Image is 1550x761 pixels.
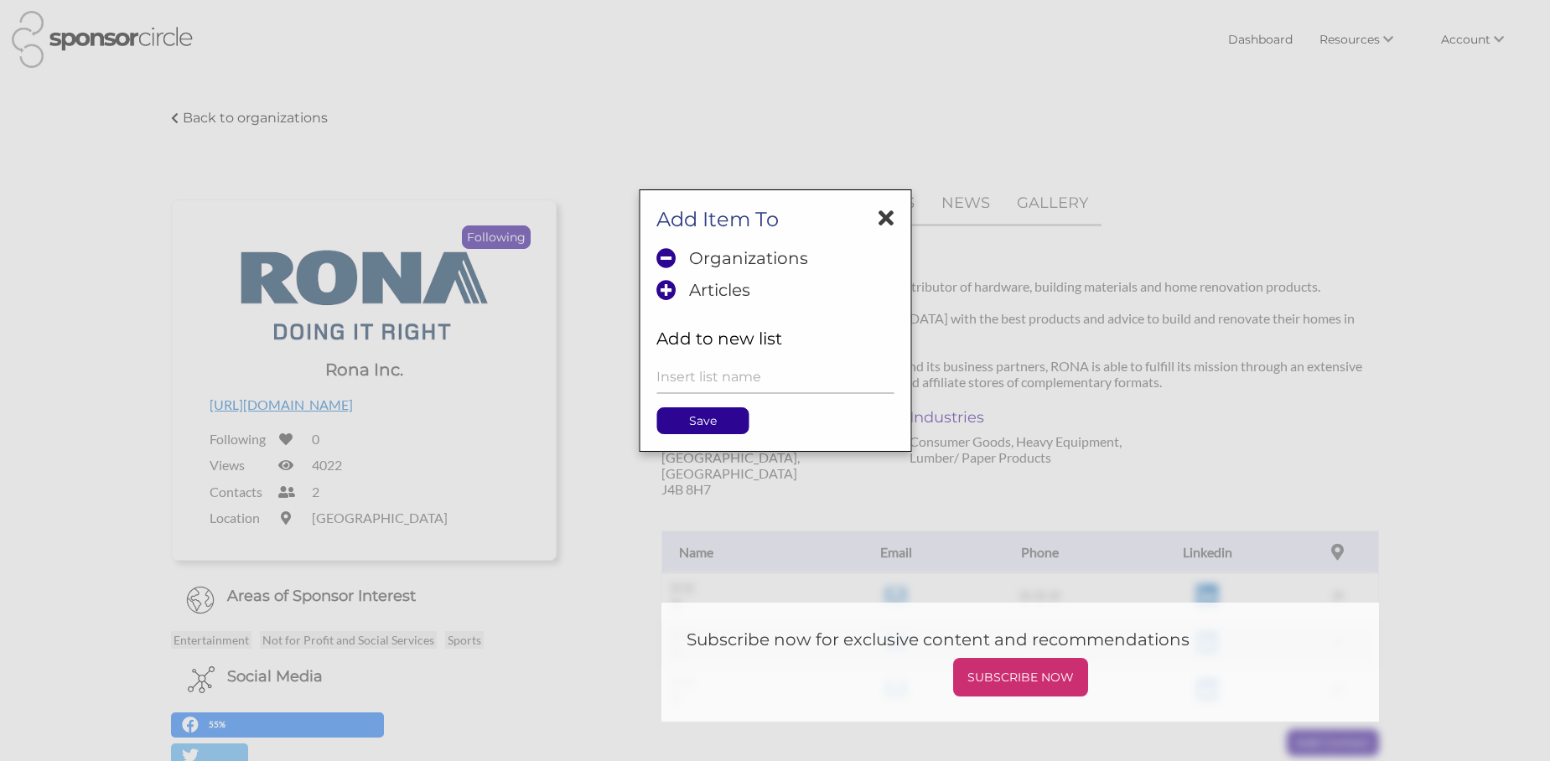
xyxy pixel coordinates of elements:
[656,361,894,394] input: Insert list name
[960,665,1081,690] p: SUBSCRIBE NOW
[657,408,748,433] p: Save
[656,207,779,231] h1: Add Item To
[687,628,1353,651] h5: Subscribe now for exclusive content and recommendations
[656,329,894,349] h6: Add to new list
[687,658,1353,696] a: SUBSCRIBE NOW
[689,280,750,300] p: Articles
[689,248,808,268] p: Organizations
